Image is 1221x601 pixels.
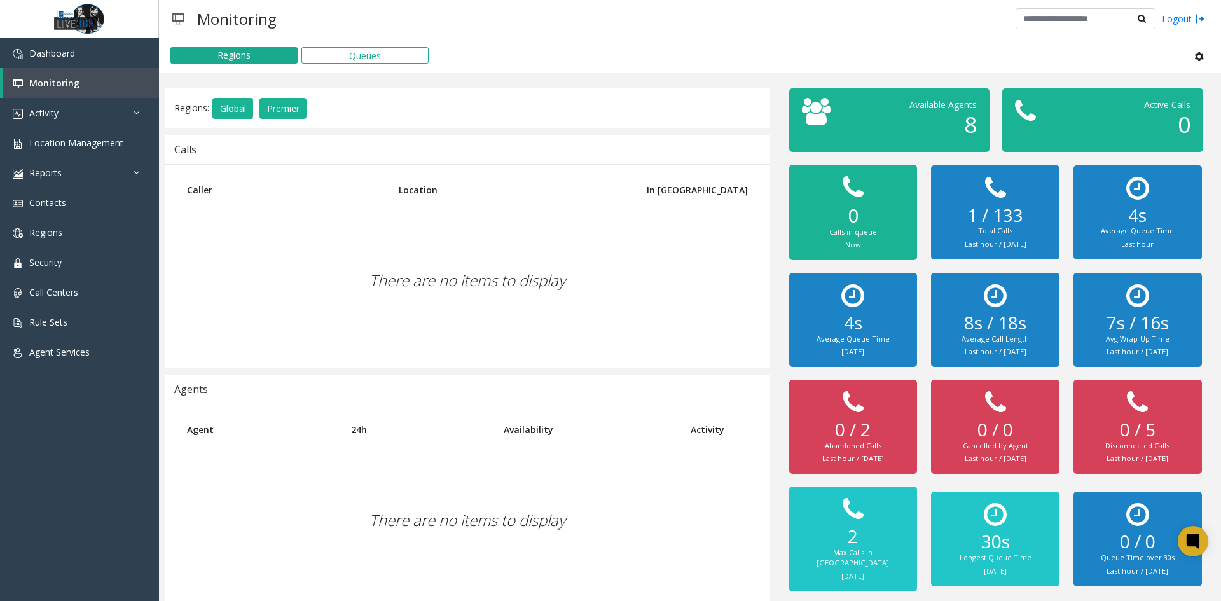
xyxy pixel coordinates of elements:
div: Total Calls [944,226,1046,237]
h2: 1 / 133 [944,205,1046,226]
div: Max Calls in [GEOGRAPHIC_DATA] [802,548,904,569]
h2: 0 / 5 [1086,419,1189,441]
th: Availability [494,414,681,445]
button: Global [212,98,253,120]
div: Average Queue Time [1086,226,1189,237]
small: Now [845,240,861,249]
span: Rule Sets [29,316,67,328]
img: 'icon' [13,49,23,59]
img: 'icon' [13,318,23,328]
img: 'icon' [13,348,23,358]
img: 'icon' [13,258,23,268]
span: Regions [29,226,62,238]
small: Last hour / [DATE] [965,239,1026,249]
span: Monitoring [29,77,79,89]
div: Calls in queue [802,227,904,238]
span: Activity [29,107,59,119]
span: Agent Services [29,346,90,358]
div: Average Call Length [944,334,1046,345]
img: 'icon' [13,288,23,298]
small: Last hour [1121,239,1154,249]
div: There are no items to display [177,205,757,356]
div: Queue Time over 30s [1086,553,1189,563]
h2: 4s [802,312,904,334]
h2: 4s [1086,205,1189,226]
small: Last hour / [DATE] [1107,566,1168,576]
img: 'icon' [13,228,23,238]
img: 'icon' [13,79,23,89]
h2: 0 / 2 [802,419,904,441]
small: Last hour / [DATE] [965,453,1026,463]
span: Available Agents [909,99,977,111]
div: Disconnected Calls [1086,441,1189,452]
span: Contacts [29,197,66,209]
h2: 2 [802,526,904,548]
div: Agents [174,381,208,397]
th: Activity [681,414,757,445]
div: Abandoned Calls [802,441,904,452]
img: 'icon' [13,198,23,209]
span: Active Calls [1144,99,1190,111]
th: In [GEOGRAPHIC_DATA] [614,174,757,205]
span: Dashboard [29,47,75,59]
button: Regions [170,47,298,64]
th: Location [389,174,614,205]
h2: 0 [802,204,904,227]
small: [DATE] [984,566,1007,576]
th: Caller [177,174,389,205]
small: [DATE] [841,347,864,356]
span: 8 [964,109,977,139]
a: Logout [1162,12,1205,25]
img: 'icon' [13,139,23,149]
span: Call Centers [29,286,78,298]
h2: 0 / 0 [1086,531,1189,553]
div: Avg Wrap-Up Time [1086,334,1189,345]
div: Longest Queue Time [944,553,1046,563]
img: pageIcon [172,3,184,34]
div: Average Queue Time [802,334,904,345]
img: 'icon' [13,109,23,119]
small: Last hour / [DATE] [1107,347,1168,356]
small: [DATE] [841,571,864,581]
span: 0 [1178,109,1190,139]
small: Last hour / [DATE] [822,453,884,463]
img: 'icon' [13,169,23,179]
img: logout [1195,12,1205,25]
small: Last hour / [DATE] [965,347,1026,356]
div: Cancelled by Agent [944,441,1046,452]
span: Security [29,256,62,268]
div: There are no items to display [177,445,757,595]
button: Queues [301,47,429,64]
th: 24h [341,414,495,445]
span: Regions: [174,101,209,113]
th: Agent [177,414,341,445]
h3: Monitoring [191,3,283,34]
h2: 8s / 18s [944,312,1046,334]
h2: 30s [944,531,1046,553]
a: Monitoring [3,68,159,98]
h2: 0 / 0 [944,419,1046,441]
h2: 7s / 16s [1086,312,1189,334]
small: Last hour / [DATE] [1107,453,1168,463]
div: Calls [174,141,197,158]
span: Reports [29,167,62,179]
button: Premier [259,98,307,120]
span: Location Management [29,137,123,149]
